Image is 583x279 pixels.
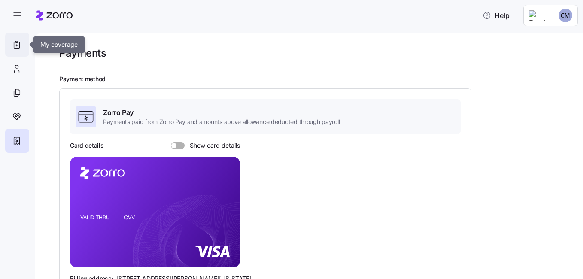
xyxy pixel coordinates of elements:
img: Employer logo [529,10,546,21]
h3: Card details [70,141,104,150]
h1: Payments [59,46,106,60]
h2: Payment method [59,75,571,83]
span: Zorro Pay [103,107,340,118]
span: Show card details [185,142,240,149]
img: c1461d6376370ef1e3ee002ffc571ab6 [559,9,572,22]
span: Payments paid from Zorro Pay and amounts above allowance deducted through payroll [103,118,340,126]
tspan: CVV [124,214,135,221]
button: Help [476,7,516,24]
tspan: VALID THRU [80,214,110,221]
span: Help [483,10,510,21]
